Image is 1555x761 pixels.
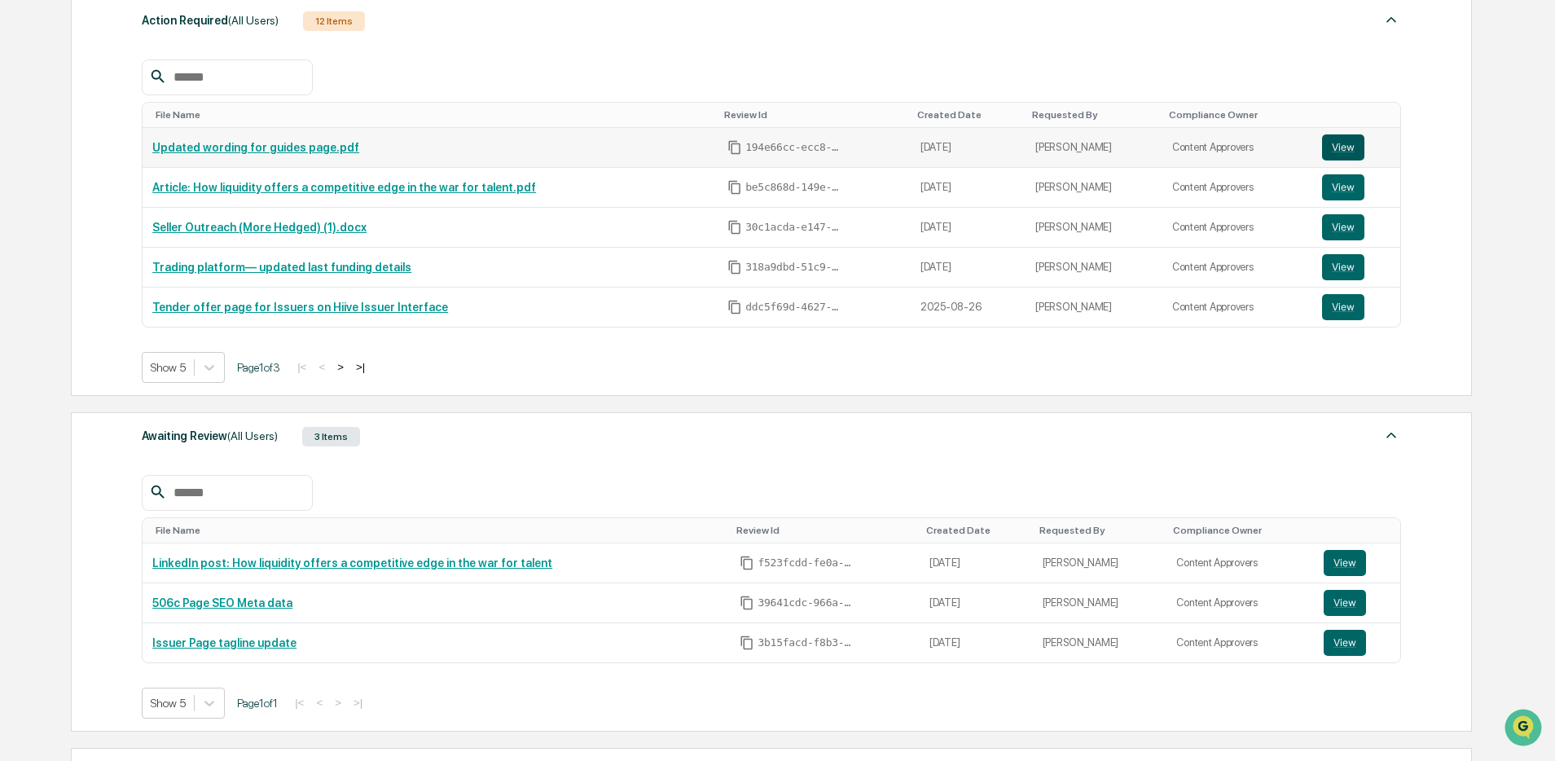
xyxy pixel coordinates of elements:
span: Copy Id [727,300,742,315]
span: 3b15facd-f8b3-477c-80ee-d7a648742bf4 [758,636,855,649]
img: caret [1381,425,1401,445]
a: Issuer Page tagline update [152,636,297,649]
td: [DATE] [911,168,1026,208]
button: View [1322,254,1364,280]
div: Toggle SortBy [156,109,711,121]
a: View [1322,134,1390,161]
a: Tender offer page for Issuers on Hiive Issuer Interface [152,301,448,314]
span: Preclearance [33,205,105,222]
a: Article: How liquidity offers a competitive edge in the war for talent.pdf [152,181,536,194]
span: ddc5f69d-4627-4722-aeaa-ccc955e7ddc8 [745,301,843,314]
span: 318a9dbd-51c9-473e-9dd0-57efbaa2a655 [745,261,843,274]
div: 🖐️ [16,207,29,220]
div: Toggle SortBy [1173,525,1307,536]
td: [PERSON_NAME] [1026,288,1162,327]
a: 🔎Data Lookup [10,230,109,259]
span: Copy Id [727,180,742,195]
span: Copy Id [727,140,742,155]
div: Toggle SortBy [1325,109,1394,121]
img: caret [1381,10,1401,29]
div: Toggle SortBy [736,525,912,536]
span: be5c868d-149e-41fc-8b65-a09ade436db6 [745,181,843,194]
div: Awaiting Review [142,425,278,446]
a: View [1322,254,1390,280]
button: View [1322,294,1364,320]
iframe: Open customer support [1503,707,1547,751]
a: Trading platform— updated last funding details [152,261,411,274]
a: 🖐️Preclearance [10,199,112,228]
button: View [1324,590,1366,616]
button: < [314,360,330,374]
span: Copy Id [727,220,742,235]
td: [DATE] [911,208,1026,248]
div: 🔎 [16,238,29,251]
td: Content Approvers [1162,248,1312,288]
div: 🗄️ [118,207,131,220]
span: f523fcdd-fe0a-4d70-aff0-2c119d2ece14 [758,556,855,570]
button: View [1322,174,1364,200]
a: View [1324,550,1390,576]
div: Toggle SortBy [156,525,723,536]
button: > [330,696,346,710]
td: [PERSON_NAME] [1026,208,1162,248]
div: Toggle SortBy [1169,109,1306,121]
td: [DATE] [920,543,1033,583]
div: Toggle SortBy [1327,525,1394,536]
div: 3 Items [302,427,360,446]
div: Toggle SortBy [724,109,904,121]
div: Action Required [142,10,279,31]
div: Toggle SortBy [1039,525,1161,536]
img: 1746055101610-c473b297-6a78-478c-a979-82029cc54cd1 [16,125,46,154]
button: View [1324,630,1366,656]
button: >| [349,696,367,710]
div: Start new chat [55,125,267,141]
span: Copy Id [740,556,754,570]
button: > [332,360,349,374]
td: [DATE] [920,623,1033,662]
button: |< [290,696,309,710]
div: Toggle SortBy [1032,109,1156,121]
td: Content Approvers [1166,543,1314,583]
td: Content Approvers [1166,623,1314,662]
span: (All Users) [228,14,279,27]
div: 12 Items [303,11,365,31]
span: (All Users) [227,429,278,442]
a: View [1324,630,1390,656]
td: [DATE] [911,128,1026,168]
span: Page 1 of 3 [237,361,280,374]
a: Updated wording for guides page.pdf [152,141,359,154]
button: View [1322,134,1364,161]
a: View [1322,294,1390,320]
div: Toggle SortBy [917,109,1019,121]
span: 30c1acda-e147-43ff-aa23-f3c7b4154677 [745,221,843,234]
span: 39641cdc-966a-4e65-879f-2a6a777944d8 [758,596,855,609]
span: Data Lookup [33,236,103,253]
td: [DATE] [920,583,1033,623]
button: Start new chat [277,130,297,149]
td: [PERSON_NAME] [1033,543,1167,583]
td: Content Approvers [1162,288,1312,327]
a: Powered byPylon [115,275,197,288]
a: LinkedIn post: How liquidity offers a competitive edge in the war for talent [152,556,552,570]
span: Page 1 of 1 [237,697,278,710]
a: View [1324,590,1390,616]
span: Copy Id [740,636,754,650]
button: View [1324,550,1366,576]
span: Attestations [134,205,202,222]
button: View [1322,214,1364,240]
a: 🗄️Attestations [112,199,209,228]
td: [PERSON_NAME] [1026,168,1162,208]
td: Content Approvers [1162,208,1312,248]
a: View [1322,214,1390,240]
span: Pylon [162,276,197,288]
td: [PERSON_NAME] [1026,128,1162,168]
span: Copy Id [727,260,742,275]
td: [PERSON_NAME] [1033,583,1167,623]
td: Content Approvers [1162,128,1312,168]
div: Toggle SortBy [926,525,1026,536]
div: We're available if you need us! [55,141,206,154]
span: Copy Id [740,596,754,610]
span: 194e66cc-ecc8-4dc3-9501-03aeaf1f7ffc [745,141,843,154]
